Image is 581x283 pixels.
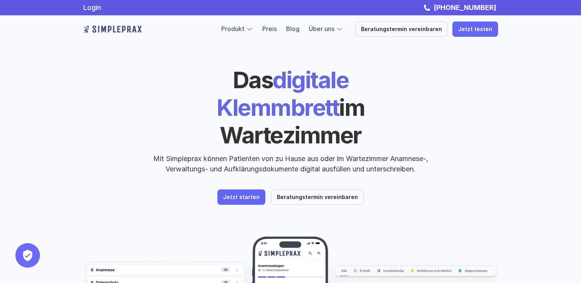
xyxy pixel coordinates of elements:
p: Jetzt testen [458,26,492,33]
a: Produkt [221,25,245,33]
a: Jetzt testen [452,21,498,37]
a: Blog [286,25,300,33]
p: Beratungstermin vereinbaren [277,194,358,201]
a: Jetzt starten [217,189,265,205]
h1: digitale Klemmbrett [158,66,423,149]
span: Das [233,66,273,94]
a: Login [83,3,101,12]
strong: [PHONE_NUMBER] [434,3,496,12]
p: Jetzt starten [223,194,260,201]
p: Mit Simpleprax können Patienten von zu Hause aus oder im Wartezimmer Anamnese-, Verwaltungs- und ... [147,153,435,174]
span: im Wartezimmer [220,94,369,149]
p: Beratungstermin vereinbaren [361,26,442,33]
a: Über uns [309,25,334,33]
a: Preis [262,25,277,33]
a: [PHONE_NUMBER] [432,3,498,12]
a: Beratungstermin vereinbaren [355,21,448,37]
a: Beratungstermin vereinbaren [271,189,364,205]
